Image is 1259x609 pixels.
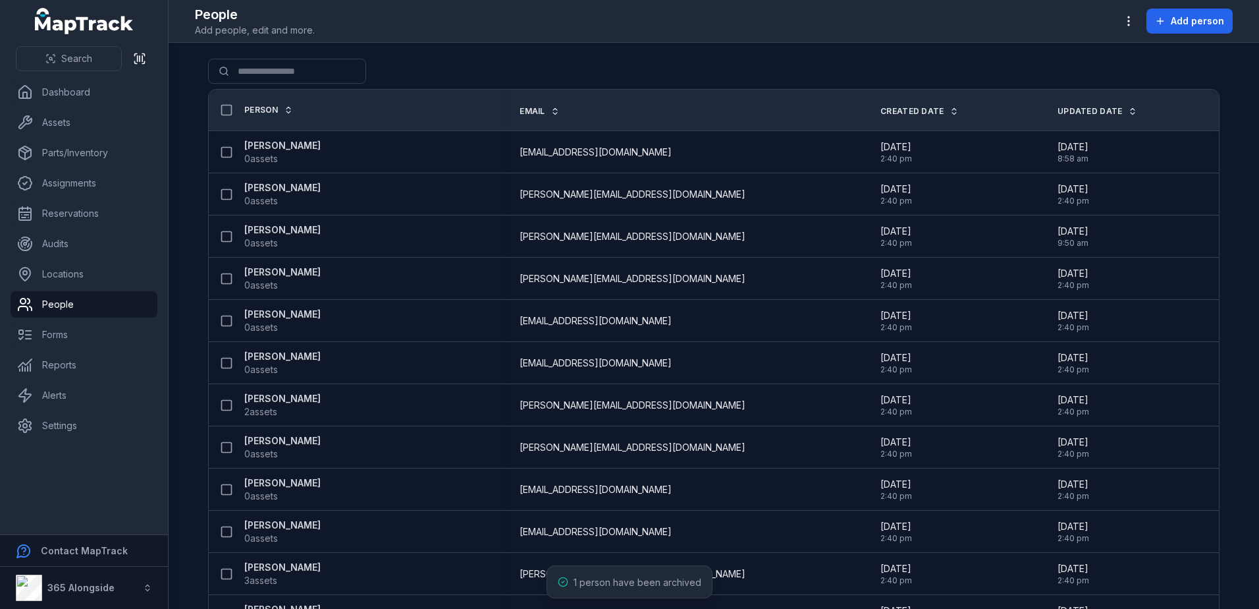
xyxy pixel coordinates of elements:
[11,200,157,227] a: Reservations
[880,322,912,333] span: 2:40 pm
[244,181,321,208] a: [PERSON_NAME]0assets
[1058,562,1089,575] span: [DATE]
[244,152,278,165] span: 0 assets
[520,357,672,370] span: [EMAIL_ADDRESS][DOMAIN_NAME]
[1058,393,1089,417] time: 09/09/2025, 2:40:55 pm
[520,106,545,117] span: Email
[1058,478,1089,502] time: 09/09/2025, 2:40:55 pm
[1058,225,1088,248] time: 18/09/2025, 9:50:49 am
[244,434,321,448] strong: [PERSON_NAME]
[244,519,321,545] a: [PERSON_NAME]0assets
[1058,351,1089,375] time: 09/09/2025, 2:40:55 pm
[880,106,944,117] span: Created Date
[244,105,293,115] a: Person
[35,8,134,34] a: MapTrack
[1058,238,1088,248] span: 9:50 am
[244,237,278,250] span: 0 assets
[244,363,278,376] span: 0 assets
[880,351,912,375] time: 09/09/2025, 2:40:55 pm
[244,321,278,334] span: 0 assets
[1058,478,1089,491] span: [DATE]
[880,238,912,248] span: 2:40 pm
[1058,154,1088,164] span: 8:58 am
[244,308,321,321] strong: [PERSON_NAME]
[1058,575,1089,586] span: 2:40 pm
[880,225,912,238] span: [DATE]
[880,491,912,502] span: 2:40 pm
[1058,280,1089,291] span: 2:40 pm
[880,436,912,459] time: 09/09/2025, 2:40:55 pm
[244,434,321,461] a: [PERSON_NAME]0assets
[880,267,912,291] time: 09/09/2025, 2:40:55 pm
[11,352,157,378] a: Reports
[880,140,912,154] span: [DATE]
[244,105,279,115] span: Person
[520,399,745,412] span: [PERSON_NAME][EMAIL_ADDRESS][DOMAIN_NAME]
[1058,106,1123,117] span: Updated Date
[61,52,92,65] span: Search
[1058,225,1088,238] span: [DATE]
[1058,562,1089,586] time: 09/09/2025, 2:40:55 pm
[244,266,321,279] strong: [PERSON_NAME]
[244,194,278,208] span: 0 assets
[880,140,912,164] time: 09/09/2025, 2:40:55 pm
[880,407,912,417] span: 2:40 pm
[880,393,912,407] span: [DATE]
[195,24,315,37] span: Add people, edit and more.
[244,279,278,292] span: 0 assets
[520,441,745,454] span: [PERSON_NAME][EMAIL_ADDRESS][DOMAIN_NAME]
[16,46,122,71] button: Search
[880,196,912,206] span: 2:40 pm
[520,188,745,201] span: [PERSON_NAME][EMAIL_ADDRESS][DOMAIN_NAME]
[1058,183,1089,206] time: 09/09/2025, 2:40:55 pm
[1058,436,1089,449] span: [DATE]
[1058,449,1089,459] span: 2:40 pm
[1058,309,1089,333] time: 09/09/2025, 2:40:55 pm
[244,405,277,419] span: 2 assets
[244,490,278,503] span: 0 assets
[1058,267,1089,280] span: [DATE]
[244,139,321,165] a: [PERSON_NAME]0assets
[1058,183,1089,196] span: [DATE]
[244,350,321,363] strong: [PERSON_NAME]
[244,532,278,545] span: 0 assets
[1058,520,1089,544] time: 09/09/2025, 2:40:55 pm
[1058,140,1088,154] span: [DATE]
[41,545,128,556] strong: Contact MapTrack
[880,562,912,575] span: [DATE]
[1171,14,1224,28] span: Add person
[880,393,912,417] time: 09/09/2025, 2:40:55 pm
[880,106,959,117] a: Created Date
[244,181,321,194] strong: [PERSON_NAME]
[1058,196,1089,206] span: 2:40 pm
[880,520,912,544] time: 09/09/2025, 2:40:55 pm
[244,519,321,532] strong: [PERSON_NAME]
[520,314,672,328] span: [EMAIL_ADDRESS][DOMAIN_NAME]
[1058,533,1089,544] span: 2:40 pm
[11,231,157,257] a: Audits
[880,183,912,196] span: [DATE]
[244,139,321,152] strong: [PERSON_NAME]
[47,582,115,593] strong: 365 Alongside
[11,291,157,318] a: People
[11,79,157,105] a: Dashboard
[880,309,912,333] time: 09/09/2025, 2:40:55 pm
[244,477,321,503] a: [PERSON_NAME]0assets
[244,392,321,419] a: [PERSON_NAME]2assets
[244,392,321,405] strong: [PERSON_NAME]
[244,308,321,334] a: [PERSON_NAME]0assets
[574,577,701,588] span: 1 person have been archived
[1146,9,1233,34] button: Add person
[1058,140,1088,164] time: 23/09/2025, 8:58:03 am
[1058,436,1089,459] time: 09/09/2025, 2:40:55 pm
[1058,364,1089,375] span: 2:40 pm
[11,413,157,439] a: Settings
[880,225,912,248] time: 09/09/2025, 2:40:55 pm
[244,223,321,237] strong: [PERSON_NAME]
[880,267,912,280] span: [DATE]
[880,562,912,586] time: 09/09/2025, 2:40:55 pm
[520,525,672,538] span: [EMAIL_ADDRESS][DOMAIN_NAME]
[880,449,912,459] span: 2:40 pm
[1058,267,1089,291] time: 09/09/2025, 2:40:55 pm
[11,322,157,348] a: Forms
